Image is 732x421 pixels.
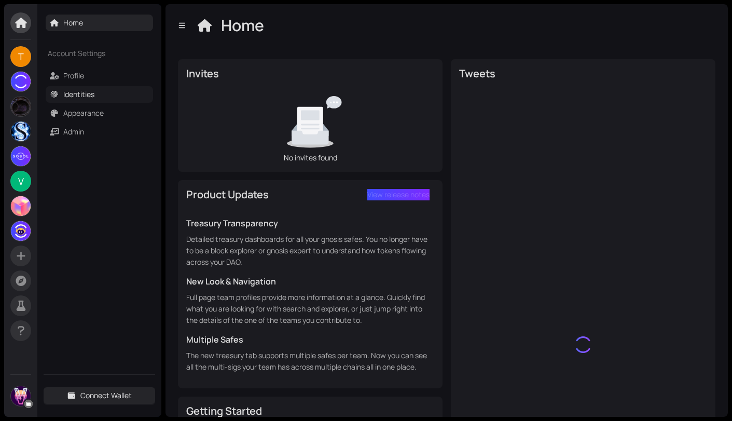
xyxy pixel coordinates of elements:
[186,187,363,202] div: Product Updates
[186,333,434,346] h5: Multiple Safes
[186,404,434,418] div: Getting Started
[18,171,24,192] span: V
[11,386,31,406] img: Jo8aJ5B5ax.jpeg
[186,217,434,229] h5: Treasury Transparency
[63,71,84,80] a: Profile
[363,186,434,203] a: View release notes
[63,108,104,118] a: Appearance
[11,196,31,216] img: F74otHnKuz.jpeg
[367,189,430,200] span: View release notes
[186,292,434,326] p: Full page team profiles provide more information at a glance. Quickly find what you are looking f...
[459,66,707,81] div: Tweets
[63,127,84,137] a: Admin
[63,89,94,99] a: Identities
[11,121,31,141] img: c3llwUlr6D.jpeg
[11,97,31,116] img: DqDBPFGanK.jpeg
[186,275,434,288] h5: New Look & Navigation
[186,66,434,81] div: Invites
[63,18,83,28] a: Home
[80,390,132,401] span: Connect Wallet
[186,350,434,373] p: The new treasury tab supports multiple safes per team. Now you can see all the multi-sigs your te...
[48,48,133,59] span: Account Settings
[11,146,31,166] img: T8Xj_ByQ5B.jpeg
[11,72,31,91] img: S5xeEuA_KA.jpeg
[44,387,155,404] button: Connect Wallet
[18,46,24,67] span: T
[573,335,593,355] img: something
[11,221,31,241] img: 1d3d5e142b2c057a2bb61662301e7eb7.webp
[44,42,155,65] div: Account Settings
[221,16,266,35] div: Home
[263,152,358,164] div: No invites found
[186,234,434,268] p: Detailed treasury dashboards for all your gnosis safes. You no longer have to be a block explorer...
